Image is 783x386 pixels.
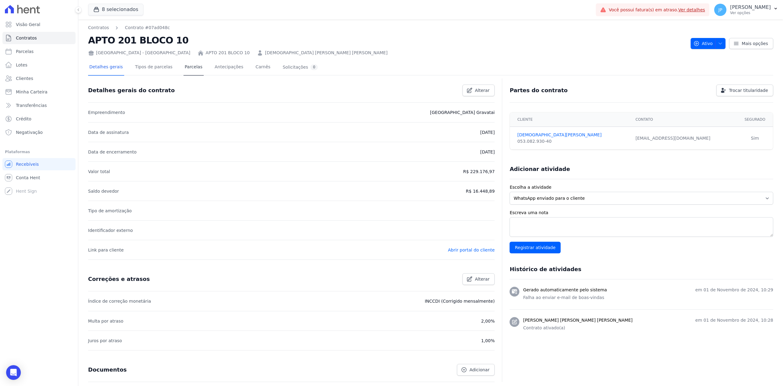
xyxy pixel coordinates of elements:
[88,87,175,94] h3: Detalhes gerais do contrato
[2,45,76,58] a: Parcelas
[5,148,73,156] div: Plataformas
[88,25,109,31] a: Contratos
[636,135,733,142] div: [EMAIL_ADDRESS][DOMAIN_NAME]
[430,109,495,116] p: [GEOGRAPHIC_DATA] Gravatai
[16,102,47,108] span: Transferências
[2,59,76,71] a: Lotes
[88,246,124,254] p: Link para cliente
[16,62,28,68] span: Lotes
[206,50,250,56] a: APTO 201 BLOCO 10
[510,87,568,94] h3: Partes do contrato
[88,4,143,15] button: 8 selecionados
[213,59,245,76] a: Antecipações
[481,317,495,325] p: 2,00%
[88,207,132,214] p: Tipo de amortização
[691,38,726,49] button: Ativo
[510,112,632,127] th: Cliente
[729,38,773,49] a: Mais opções
[730,4,771,10] p: [PERSON_NAME]
[88,168,110,175] p: Valor total
[2,86,76,98] a: Minha Carteira
[6,365,21,380] div: Open Intercom Messenger
[475,276,490,282] span: Alterar
[88,59,124,76] a: Detalhes gerais
[2,32,76,44] a: Contratos
[462,273,495,285] a: Alterar
[16,89,47,95] span: Minha Carteira
[88,366,127,373] h3: Documentos
[184,59,204,76] a: Parcelas
[88,109,125,116] p: Empreendimento
[88,227,133,234] p: Identificador externo
[448,248,495,252] a: Abrir portal do cliente
[16,161,39,167] span: Recebíveis
[16,48,34,55] span: Parcelas
[2,158,76,170] a: Recebíveis
[510,184,773,191] label: Escolha a atividade
[254,59,272,76] a: Carnês
[510,165,570,173] h3: Adicionar atividade
[480,148,495,156] p: [DATE]
[88,187,119,195] p: Saldo devedor
[695,287,773,293] p: em 01 de Novembro de 2024, 10:29
[678,7,705,12] a: Ver detalhes
[16,116,32,122] span: Crédito
[88,33,686,47] h2: APTO 201 BLOCO 10
[709,1,783,18] button: JP [PERSON_NAME] Ver opções
[510,242,561,253] input: Registrar atividade
[632,112,737,127] th: Contato
[425,297,495,305] p: INCCDI (Corrigido mensalmente)
[310,64,318,70] div: 0
[729,87,768,93] span: Trocar titularidade
[523,294,773,301] p: Falha ao enviar e-mail de boas-vindas
[480,129,495,136] p: [DATE]
[462,85,495,96] a: Alterar
[469,367,489,373] span: Adicionar
[265,50,388,56] a: [DEMOGRAPHIC_DATA] [PERSON_NAME] [PERSON_NAME]
[88,50,190,56] div: [GEOGRAPHIC_DATA] - [GEOGRAPHIC_DATA]
[134,59,174,76] a: Tipos de parcelas
[730,10,771,15] p: Ver opções
[475,87,490,93] span: Alterar
[510,210,773,216] label: Escreva uma nota
[742,40,768,47] span: Mais opções
[16,129,43,135] span: Negativação
[16,21,40,28] span: Visão Geral
[88,25,170,31] nav: Breadcrumb
[88,337,122,344] p: Juros por atraso
[88,317,123,325] p: Multa por atraso
[457,364,495,376] a: Adicionar
[2,113,76,125] a: Crédito
[695,317,773,324] p: em 01 de Novembro de 2024, 10:28
[523,325,773,331] p: Contrato ativado(a)
[88,148,137,156] p: Data de encerramento
[88,129,129,136] p: Data de assinatura
[517,138,628,145] div: 053.082.930-40
[16,35,37,41] span: Contratos
[125,25,170,31] a: Contrato #07ad048c
[88,297,151,305] p: Índice de correção monetária
[88,25,686,31] nav: Breadcrumb
[16,75,33,81] span: Clientes
[523,287,607,293] h3: Gerado automaticamente pelo sistema
[2,72,76,85] a: Clientes
[2,172,76,184] a: Conta Hent
[517,132,628,138] a: [DEMOGRAPHIC_DATA][PERSON_NAME]
[281,59,319,76] a: Solicitações0
[2,99,76,112] a: Transferências
[463,168,495,175] p: R$ 229.176,97
[716,85,773,96] a: Trocar titularidade
[737,127,773,150] td: Sim
[718,8,722,12] span: JP
[737,112,773,127] th: Segurado
[693,38,713,49] span: Ativo
[510,266,581,273] h3: Histórico de atividades
[2,126,76,138] a: Negativação
[88,275,150,283] h3: Correções e atrasos
[16,175,40,181] span: Conta Hent
[609,7,705,13] span: Você possui fatura(s) em atraso.
[283,64,318,70] div: Solicitações
[2,18,76,31] a: Visão Geral
[523,317,633,324] h3: [PERSON_NAME] [PERSON_NAME] [PERSON_NAME]
[466,187,495,195] p: R$ 16.448,89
